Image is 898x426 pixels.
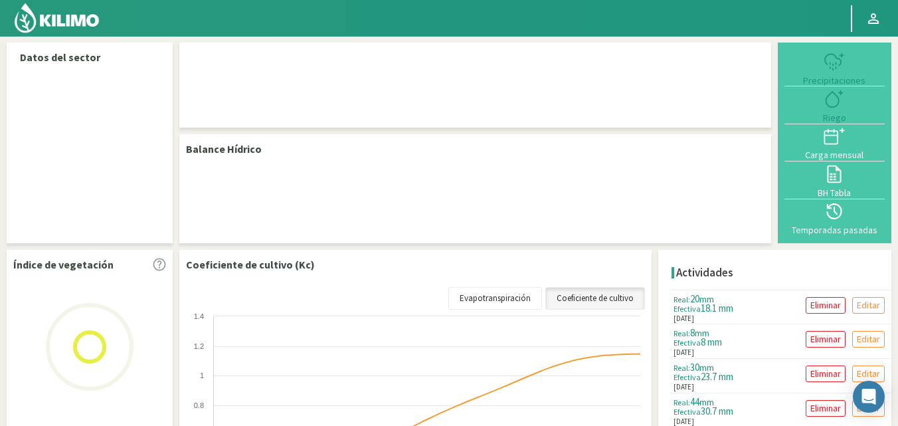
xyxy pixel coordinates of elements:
[20,49,159,65] p: Datos del sector
[852,331,885,348] button: Editar
[690,326,695,339] span: 8
[788,76,881,85] div: Precipitaciones
[673,294,690,304] span: Real:
[806,400,846,417] button: Eliminar
[806,366,846,382] button: Eliminar
[13,257,114,272] p: Índice de vegetación
[852,297,885,314] button: Editar
[788,150,881,160] div: Carga mensual
[673,397,690,407] span: Real:
[788,113,881,122] div: Riego
[788,225,881,235] div: Temporadas pasadas
[784,86,885,124] button: Riego
[701,405,733,417] span: 30.7 mm
[857,332,880,347] p: Editar
[673,381,694,393] span: [DATE]
[673,347,694,358] span: [DATE]
[806,331,846,348] button: Eliminar
[673,304,701,314] span: Efectiva
[695,327,709,339] span: mm
[810,401,841,416] p: Eliminar
[194,401,204,409] text: 0.8
[690,395,699,408] span: 44
[806,297,846,314] button: Eliminar
[810,332,841,347] p: Eliminar
[784,49,885,86] button: Precipitaciones
[701,336,722,348] span: 8 mm
[784,124,885,161] button: Carga mensual
[853,381,885,413] div: Open Intercom Messenger
[13,2,100,34] img: Kilimo
[673,328,690,338] span: Real:
[852,366,885,382] button: Editar
[673,313,694,324] span: [DATE]
[784,161,885,199] button: BH Tabla
[701,302,733,314] span: 18.1 mm
[784,199,885,237] button: Temporadas pasadas
[788,188,881,197] div: BH Tabla
[810,366,841,381] p: Eliminar
[673,363,690,373] span: Real:
[186,257,315,272] p: Coeficiente de cultivo (Kc)
[676,266,733,279] h4: Actividades
[699,396,714,408] span: mm
[810,298,841,313] p: Eliminar
[852,400,885,417] button: Editar
[545,287,645,310] a: Coeficiente de cultivo
[200,372,204,379] text: 1
[857,366,880,381] p: Editar
[699,362,714,373] span: mm
[448,287,542,310] a: Evapotranspiración
[699,293,714,305] span: mm
[690,361,699,373] span: 30
[690,292,699,305] span: 20
[673,338,701,348] span: Efectiva
[186,141,262,157] p: Balance Hídrico
[23,280,156,413] img: Loading...
[194,342,204,350] text: 1.2
[701,370,733,383] span: 23.7 mm
[194,312,204,320] text: 1.4
[673,407,701,417] span: Efectiva
[857,298,880,313] p: Editar
[673,372,701,382] span: Efectiva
